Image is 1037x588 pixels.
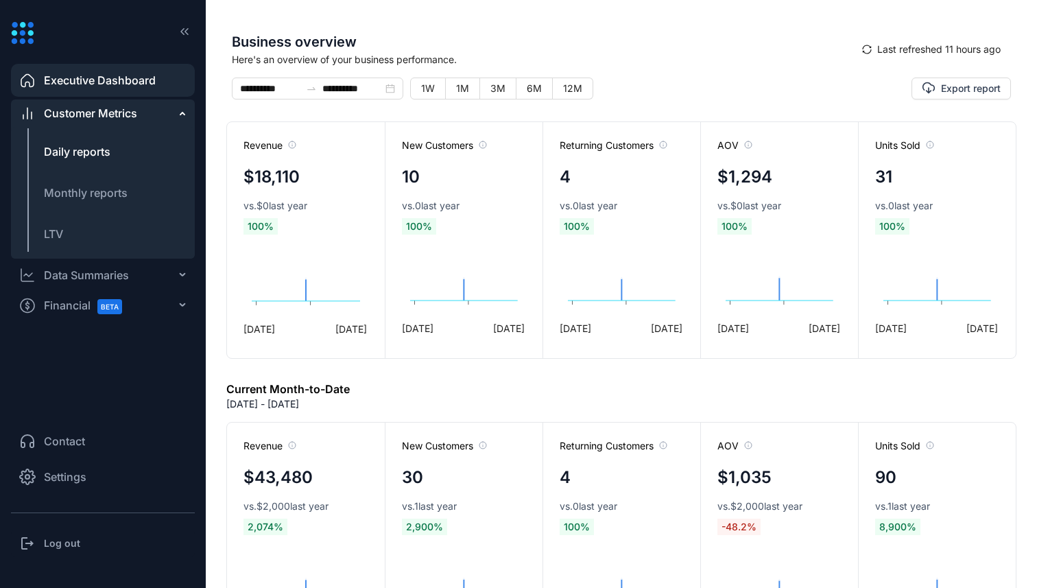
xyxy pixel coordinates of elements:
[243,322,275,336] span: [DATE]
[717,519,761,535] span: -48.2 %
[560,439,667,453] span: Returning Customers
[335,322,367,336] span: [DATE]
[402,519,447,535] span: 2,900 %
[243,439,296,453] span: Revenue
[402,165,420,189] h4: 10
[243,465,313,490] h4: $43,480
[243,199,307,213] span: vs. $0 last year
[717,321,749,336] span: [DATE]
[44,186,128,200] span: Monthly reports
[875,218,909,235] span: 100 %
[306,83,317,94] span: swap-right
[402,218,436,235] span: 100 %
[243,165,300,189] h4: $18,110
[243,139,296,152] span: Revenue
[875,439,934,453] span: Units Sold
[717,465,772,490] h4: $1,035
[941,82,1001,95] span: Export report
[527,82,542,94] span: 6M
[875,165,892,189] h4: 31
[717,139,752,152] span: AOV
[560,499,617,513] span: vs. 0 last year
[717,439,752,453] span: AOV
[875,465,896,490] h4: 90
[44,105,137,121] span: Customer Metrics
[862,45,872,54] span: sync
[44,227,63,241] span: LTV
[306,83,317,94] span: to
[717,499,802,513] span: vs. $2,000 last year
[44,72,156,89] span: Executive Dashboard
[560,519,594,535] span: 100 %
[560,218,594,235] span: 100 %
[421,82,435,94] span: 1W
[97,299,122,314] span: BETA
[232,32,852,52] span: Business overview
[875,199,933,213] span: vs. 0 last year
[911,78,1011,99] button: Export report
[966,321,998,336] span: [DATE]
[44,267,129,283] div: Data Summaries
[560,321,591,336] span: [DATE]
[402,199,460,213] span: vs. 0 last year
[44,290,134,321] span: Financial
[560,199,617,213] span: vs. 0 last year
[877,42,1001,57] span: Last refreshed 11 hours ago
[493,321,525,336] span: [DATE]
[875,321,907,336] span: [DATE]
[717,199,781,213] span: vs. $0 last year
[243,519,287,535] span: 2,074 %
[402,499,457,513] span: vs. 1 last year
[232,52,852,67] span: Here's an overview of your business performance.
[717,218,752,235] span: 100 %
[560,165,571,189] h4: 4
[402,439,487,453] span: New Customers
[456,82,469,94] span: 1M
[490,82,505,94] span: 3M
[402,139,487,152] span: New Customers
[852,38,1011,60] button: syncLast refreshed 11 hours ago
[560,139,667,152] span: Returning Customers
[44,145,110,158] span: Daily reports
[226,381,350,397] h6: Current Month-to-Date
[226,397,299,411] p: [DATE] - [DATE]
[243,499,329,513] span: vs. $2,000 last year
[243,218,278,235] span: 100 %
[44,537,80,550] h3: Log out
[44,469,86,485] span: Settings
[563,82,582,94] span: 12M
[809,321,840,336] span: [DATE]
[651,321,682,336] span: [DATE]
[44,433,85,449] span: Contact
[875,519,920,535] span: 8,900 %
[875,139,934,152] span: Units Sold
[875,499,930,513] span: vs. 1 last year
[402,321,433,336] span: [DATE]
[560,465,571,490] h4: 4
[402,465,423,490] h4: 30
[717,165,772,189] h4: $1,294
